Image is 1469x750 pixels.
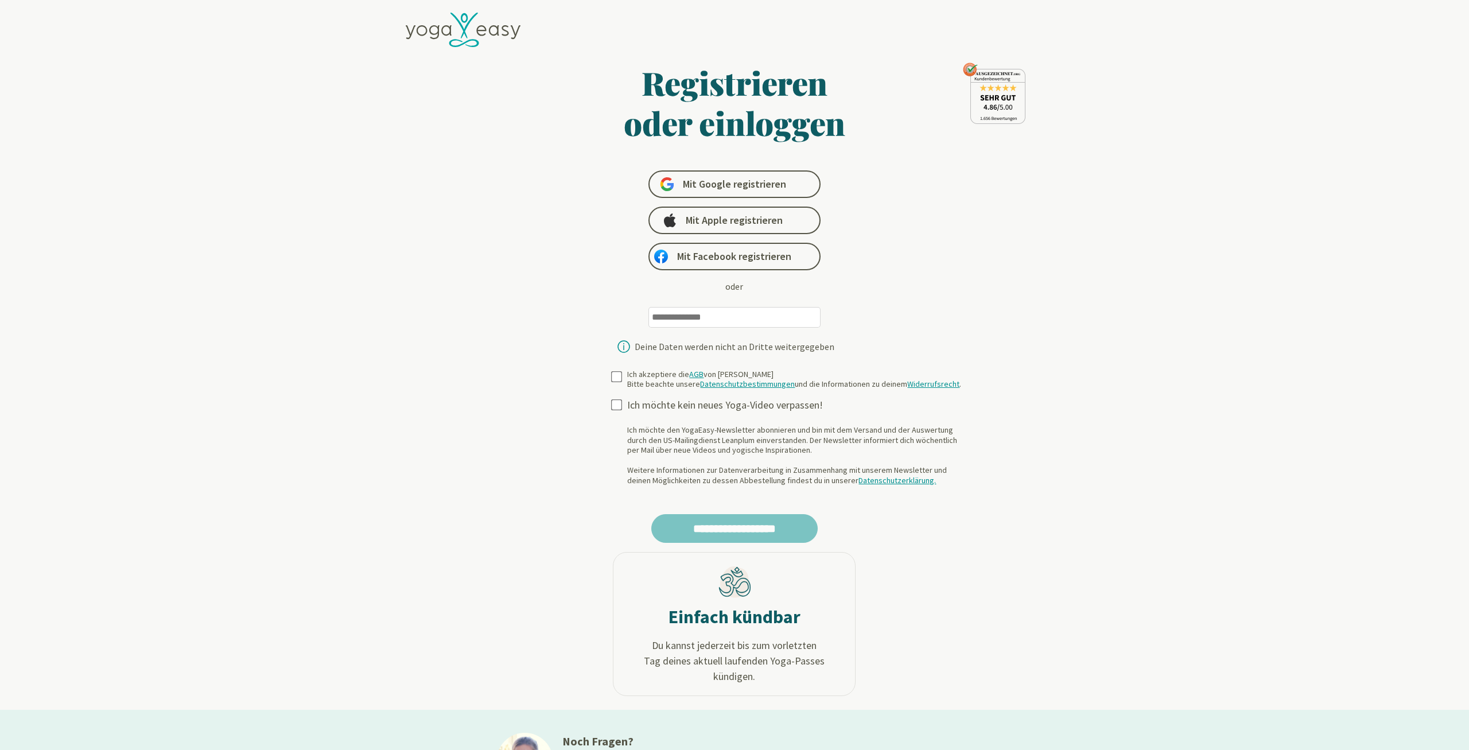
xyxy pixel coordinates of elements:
a: Mit Facebook registrieren [648,243,821,270]
span: Mit Apple registrieren [686,213,783,227]
div: Deine Daten werden nicht an Dritte weitergegeben [635,342,834,351]
a: Datenschutzbestimmungen [700,379,795,389]
a: Datenschutzerklärung. [858,475,936,485]
span: Mit Facebook registrieren [677,250,791,263]
div: oder [725,279,743,293]
img: ausgezeichnet_seal.png [963,63,1025,124]
span: Du kannst jederzeit bis zum vorletzten Tag deines aktuell laufenden Yoga-Passes kündigen. [625,638,844,684]
a: AGB [689,369,704,379]
a: Mit Apple registrieren [648,207,821,234]
a: Mit Google registrieren [648,170,821,198]
div: Ich akzeptiere die von [PERSON_NAME] Bitte beachte unsere und die Informationen zu deinem . [627,370,961,390]
h1: Registrieren oder einloggen [512,63,957,143]
h3: Noch Fragen? [562,733,953,750]
a: Widerrufsrecht [907,379,959,389]
span: Mit Google registrieren [683,177,786,191]
div: Ich möchte den YogaEasy-Newsletter abonnieren und bin mit dem Versand und der Auswertung durch de... [627,425,970,485]
h2: Einfach kündbar [669,605,800,628]
div: Ich möchte kein neues Yoga-Video verpassen! [627,399,970,412]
